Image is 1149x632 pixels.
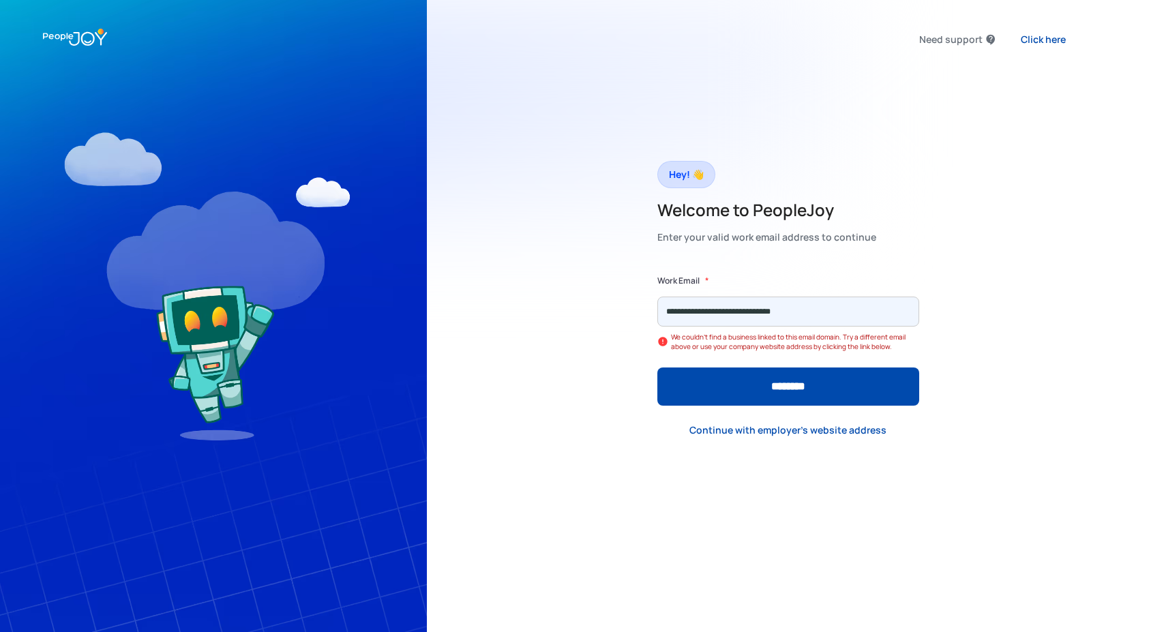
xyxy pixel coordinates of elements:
div: Click here [1021,33,1066,46]
a: Continue with employer's website address [678,416,897,444]
h2: Welcome to PeopleJoy [657,199,876,221]
div: We couldn't find a business linked to this email domain. Try a different email above or use your ... [671,332,919,351]
div: Continue with employer's website address [689,423,886,437]
div: Need support [919,30,983,49]
div: Hey! 👋 [669,165,704,184]
a: Click here [1010,25,1077,53]
label: Work Email [657,274,700,288]
form: Form [657,274,919,406]
div: Enter your valid work email address to continue [657,228,876,247]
